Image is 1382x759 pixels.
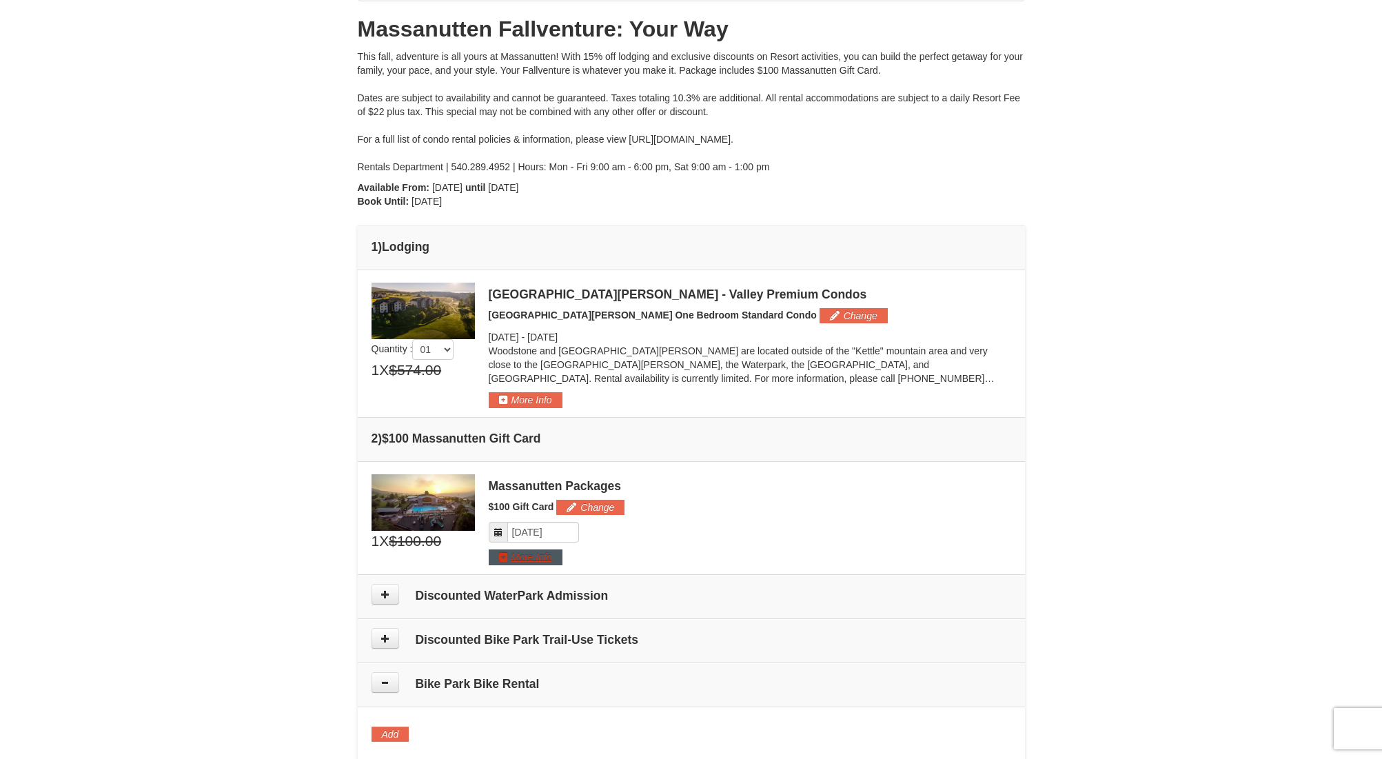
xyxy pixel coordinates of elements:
[820,308,888,323] button: Change
[372,677,1011,691] h4: Bike Park Bike Rental
[488,182,518,193] span: [DATE]
[489,479,1011,493] div: Massanutten Packages
[372,432,1011,445] h4: 2 $100 Massanutten Gift Card
[378,432,382,445] span: )
[372,360,380,381] span: 1
[527,332,558,343] span: [DATE]
[379,360,389,381] span: X
[465,182,486,193] strong: until
[358,196,409,207] strong: Book Until:
[372,474,475,531] img: 6619879-1.jpg
[372,727,409,742] button: Add
[556,500,624,515] button: Change
[521,332,525,343] span: -
[358,15,1025,43] h1: Massanutten Fallventure: Your Way
[358,182,430,193] strong: Available From:
[358,50,1025,174] div: This fall, adventure is all yours at Massanutten! With 15% off lodging and exclusive discounts on...
[372,343,454,354] span: Quantity :
[372,531,380,551] span: 1
[489,310,817,321] span: [GEOGRAPHIC_DATA][PERSON_NAME] One Bedroom Standard Condo
[432,182,463,193] span: [DATE]
[379,531,389,551] span: X
[389,531,441,551] span: $100.00
[489,549,562,565] button: More Info
[489,501,554,512] span: $100 Gift Card
[489,332,519,343] span: [DATE]
[372,240,1011,254] h4: 1 Lodging
[378,240,382,254] span: )
[372,283,475,339] img: 19219041-4-ec11c166.jpg
[372,589,1011,603] h4: Discounted WaterPark Admission
[489,344,1011,385] p: Woodstone and [GEOGRAPHIC_DATA][PERSON_NAME] are located outside of the "Kettle" mountain area an...
[411,196,442,207] span: [DATE]
[389,360,441,381] span: $574.00
[489,287,1011,301] div: [GEOGRAPHIC_DATA][PERSON_NAME] - Valley Premium Condos
[372,633,1011,647] h4: Discounted Bike Park Trail-Use Tickets
[489,392,562,407] button: More Info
